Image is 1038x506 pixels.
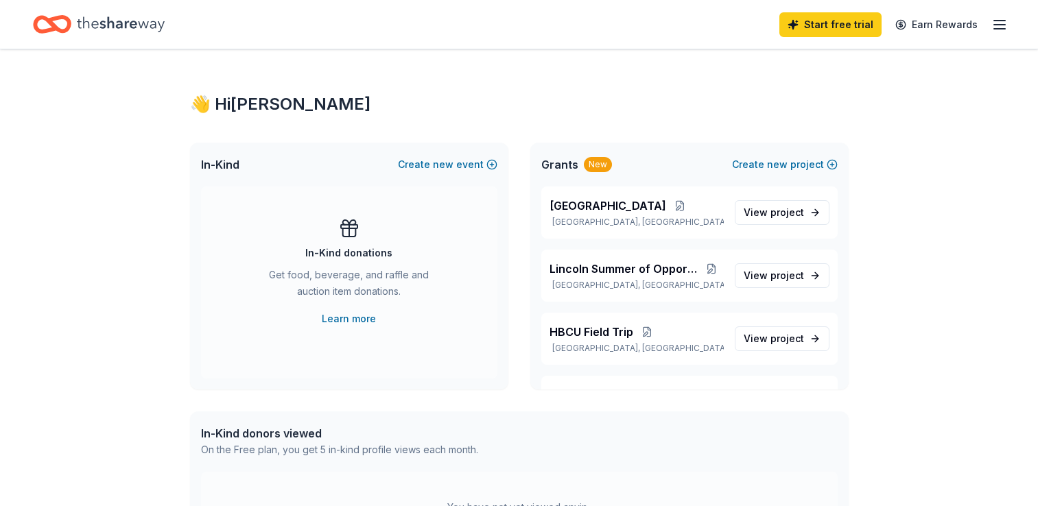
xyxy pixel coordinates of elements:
[735,326,829,351] a: View project
[779,12,882,37] a: Start free trial
[550,387,648,403] span: Winter Giving Fest
[550,217,724,228] p: [GEOGRAPHIC_DATA], [GEOGRAPHIC_DATA]
[735,263,829,288] a: View project
[201,156,239,173] span: In-Kind
[550,324,633,340] span: HBCU Field Trip
[770,269,804,281] span: project
[322,311,376,327] a: Learn more
[33,8,165,40] a: Home
[735,200,829,225] a: View project
[770,333,804,344] span: project
[305,245,392,261] div: In-Kind donations
[433,156,453,173] span: new
[201,442,478,458] div: On the Free plan, you get 5 in-kind profile views each month.
[256,267,443,305] div: Get food, beverage, and raffle and auction item donations.
[767,156,788,173] span: new
[744,330,804,347] span: View
[550,343,724,354] p: [GEOGRAPHIC_DATA], [GEOGRAPHIC_DATA]
[770,206,804,218] span: project
[732,156,838,173] button: Createnewproject
[584,157,612,172] div: New
[550,280,724,291] p: [GEOGRAPHIC_DATA], [GEOGRAPHIC_DATA]
[541,156,578,173] span: Grants
[550,261,699,277] span: Lincoln Summer of Opportunity
[398,156,497,173] button: Createnewevent
[887,12,986,37] a: Earn Rewards
[201,425,478,442] div: In-Kind donors viewed
[190,93,849,115] div: 👋 Hi [PERSON_NAME]
[550,197,666,214] span: [GEOGRAPHIC_DATA]
[744,204,804,221] span: View
[744,267,804,284] span: View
